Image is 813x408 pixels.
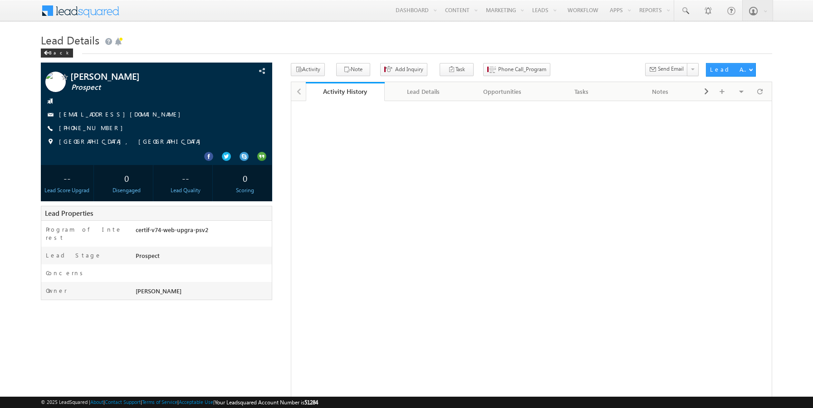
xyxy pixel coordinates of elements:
[41,33,99,47] span: Lead Details
[291,63,325,76] button: Activity
[162,170,210,186] div: --
[542,82,621,101] a: Tasks
[46,225,125,242] label: Program of Interest
[179,399,213,405] a: Acceptable Use
[470,86,534,97] div: Opportunities
[90,399,103,405] a: About
[70,72,215,81] span: [PERSON_NAME]
[105,399,141,405] a: Contact Support
[336,63,370,76] button: Note
[498,65,546,73] span: Phone Call_Program
[45,209,93,218] span: Lead Properties
[71,83,216,92] span: Prospect
[162,186,210,194] div: Lead Quality
[549,86,613,97] div: Tasks
[133,225,272,238] div: certif-v74-web-upgra-psv2
[463,82,542,101] a: Opportunities
[59,124,127,133] span: [PHONE_NUMBER]
[142,399,177,405] a: Terms of Service
[46,269,86,277] label: Concerns
[621,82,700,101] a: Notes
[392,86,455,97] div: Lead Details
[395,65,423,73] span: Add Inquiry
[380,63,427,76] button: Add Inquiry
[41,49,73,58] div: Back
[41,48,78,56] a: Back
[221,186,269,194] div: Scoring
[385,82,464,101] a: Lead Details
[102,186,151,194] div: Disengaged
[59,110,185,118] a: [EMAIL_ADDRESS][DOMAIN_NAME]
[59,137,205,146] span: [GEOGRAPHIC_DATA], [GEOGRAPHIC_DATA]
[45,72,66,95] img: Profile photo
[43,170,92,186] div: --
[645,63,688,76] button: Send Email
[41,398,318,407] span: © 2025 LeadSquared | | | | |
[46,251,102,259] label: Lead Stage
[706,63,756,77] button: Lead Actions
[43,186,92,194] div: Lead Score Upgrad
[313,87,378,96] div: Activity History
[483,63,550,76] button: Phone Call_Program
[46,287,67,295] label: Owner
[304,399,318,406] span: 51284
[306,82,385,101] a: Activity History
[710,65,749,73] div: Lead Actions
[658,65,684,73] span: Send Email
[102,170,151,186] div: 0
[628,86,692,97] div: Notes
[215,399,318,406] span: Your Leadsquared Account Number is
[136,287,181,295] span: [PERSON_NAME]
[133,251,272,264] div: Prospect
[440,63,474,76] button: Task
[221,170,269,186] div: 0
